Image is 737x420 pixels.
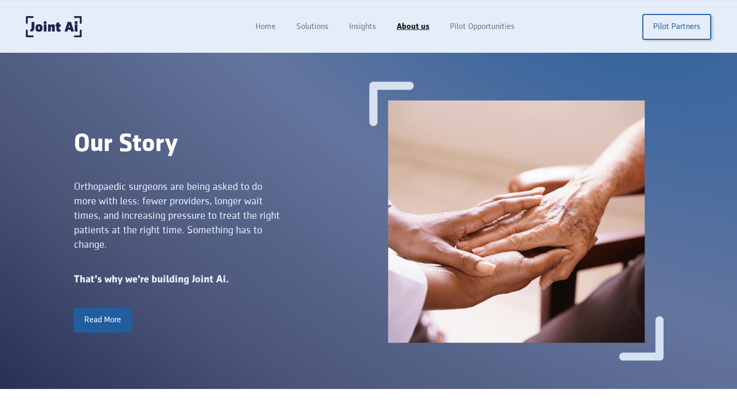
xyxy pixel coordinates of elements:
a: Pilot Opportunities [440,17,525,37]
div: Orthopaedic surgeons are being asked to do more with less: fewer providers, longer wait times, an... [74,179,280,252]
a: About us [386,17,440,37]
div: That’s why we’re building Joint Ai. [74,273,369,287]
a: Read More [74,308,131,333]
a: home [26,16,82,37]
a: Home [245,17,286,37]
a: Insights [339,17,386,37]
a: Pilot Partners [642,14,711,40]
div: Our Story [74,130,369,159]
a: Solutions [286,17,339,37]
